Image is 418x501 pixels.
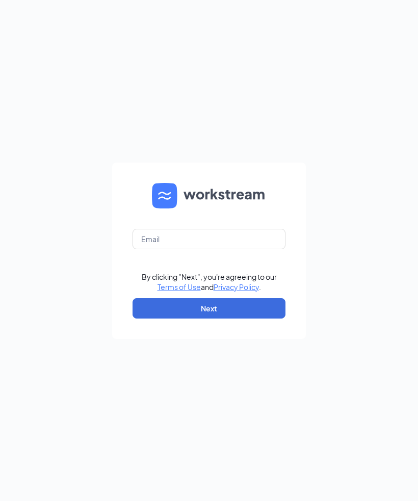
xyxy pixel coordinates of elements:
[214,282,259,292] a: Privacy Policy
[142,272,277,292] div: By clicking "Next", you're agreeing to our and .
[152,183,266,208] img: WS logo and Workstream text
[133,298,285,319] button: Next
[133,229,285,249] input: Email
[158,282,201,292] a: Terms of Use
